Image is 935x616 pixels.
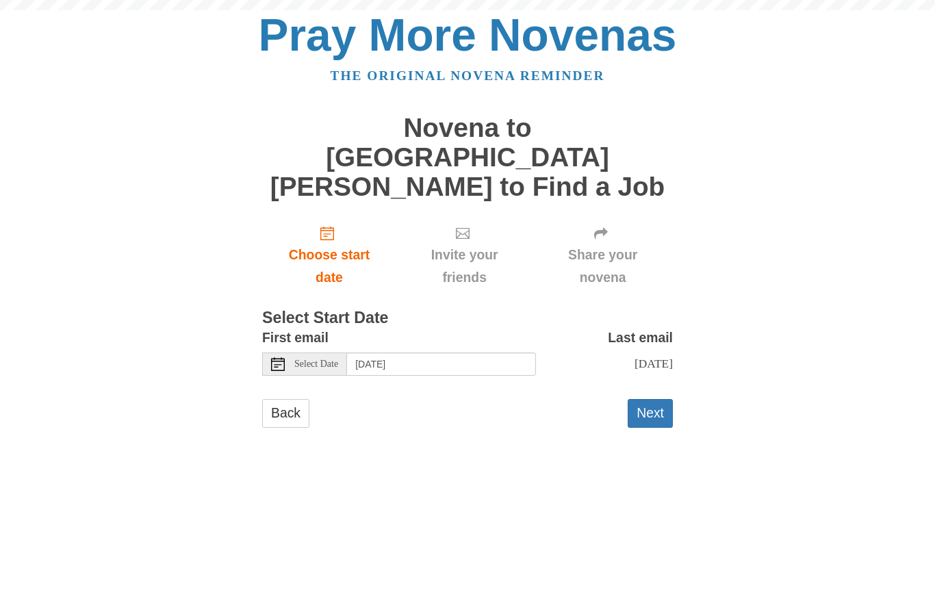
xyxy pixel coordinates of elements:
span: [DATE] [635,357,673,370]
span: Invite your friends [410,244,519,289]
div: Click "Next" to confirm your start date first. [396,215,533,296]
label: First email [262,326,329,349]
a: Back [262,399,309,427]
h3: Select Start Date [262,309,673,327]
div: Click "Next" to confirm your start date first. [533,215,673,296]
a: Pray More Novenas [259,10,677,60]
button: Next [628,399,673,427]
h1: Novena to [GEOGRAPHIC_DATA][PERSON_NAME] to Find a Job [262,114,673,201]
a: Choose start date [262,215,396,296]
a: The original novena reminder [331,68,605,83]
label: Last email [608,326,673,349]
span: Select Date [294,359,338,369]
span: Choose start date [276,244,383,289]
span: Share your novena [546,244,659,289]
